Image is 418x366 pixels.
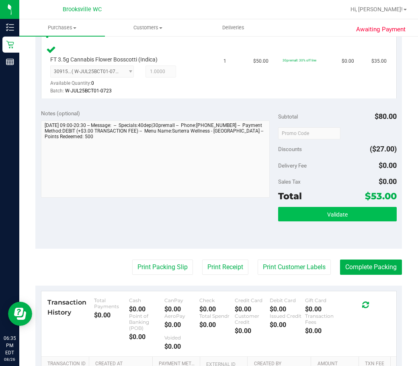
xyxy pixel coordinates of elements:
div: Total Payments [94,297,129,309]
a: Purchases [19,19,105,36]
div: $0.00 [164,305,199,313]
span: Purchases [19,24,105,31]
div: $0.00 [129,305,164,313]
div: Cash [129,297,164,303]
div: $0.00 [270,305,305,313]
button: Validate [278,207,397,221]
inline-svg: Inventory [6,23,14,31]
div: Transaction Fees [305,313,340,325]
div: Available Quantity: [50,78,138,93]
span: $53.00 [365,190,397,202]
button: Print Receipt [202,260,248,275]
span: $50.00 [253,57,268,65]
span: Discounts [278,142,302,156]
span: Awaiting Payment [356,25,406,34]
div: Customer Credit [235,313,270,325]
span: Brooksville WC [63,6,102,13]
span: FT 3.5g Cannabis Flower Bosscotti (Indica) [50,56,158,63]
p: 08/26 [4,356,16,362]
span: $0.00 [342,57,354,65]
span: Hi, [PERSON_NAME]! [350,6,403,12]
span: Batch: [50,88,64,94]
span: W-JUL25BCT01-0723 [65,88,112,94]
div: Debit Card [270,297,305,303]
div: $0.00 [235,305,270,313]
div: $0.00 [270,321,305,329]
iframe: Resource center [8,302,32,326]
div: $0.00 [199,305,234,313]
inline-svg: Retail [6,41,14,49]
a: Customers [105,19,191,36]
div: $0.00 [164,321,199,329]
span: Validate [327,211,348,218]
div: Total Spendr [199,313,234,319]
div: $0.00 [94,311,129,319]
input: Promo Code [278,127,340,139]
span: Deliveries [211,24,255,31]
span: Total [278,190,302,202]
div: Point of Banking (POB) [129,313,164,331]
span: Delivery Fee [278,162,307,169]
span: Notes (optional) [41,110,80,117]
span: $80.00 [375,112,397,121]
span: ($27.00) [370,145,397,153]
button: Print Packing Slip [132,260,193,275]
div: $0.00 [199,321,234,329]
inline-svg: Reports [6,58,14,66]
div: $0.00 [305,327,340,335]
div: Issued Credit [270,313,305,319]
div: Check [199,297,234,303]
button: Print Customer Labels [258,260,331,275]
button: Complete Packing [340,260,402,275]
p: 06:35 PM EDT [4,335,16,356]
span: Subtotal [278,113,298,120]
div: Voided [164,335,199,341]
span: 30premall: 30% off line [283,58,316,62]
span: 0 [91,80,94,86]
div: $0.00 [164,343,199,350]
div: $0.00 [235,327,270,335]
div: CanPay [164,297,199,303]
div: AeroPay [164,313,199,319]
span: Customers [105,24,190,31]
div: $0.00 [129,333,164,341]
span: $35.00 [371,57,387,65]
span: $0.00 [379,161,397,170]
span: 1 [223,57,226,65]
span: Sales Tax [278,178,301,185]
a: Deliveries [191,19,276,36]
div: Gift Card [305,297,340,303]
div: Credit Card [235,297,270,303]
span: $0.00 [379,177,397,186]
div: $0.00 [305,305,340,313]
